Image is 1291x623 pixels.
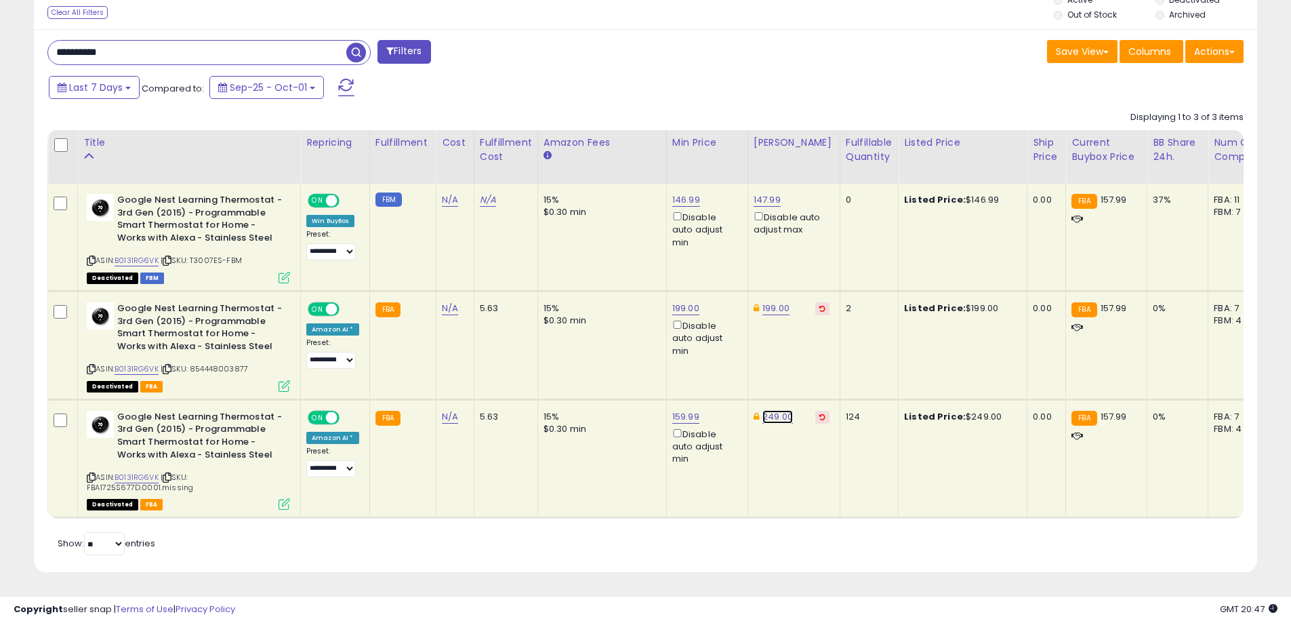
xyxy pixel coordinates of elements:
[544,194,656,206] div: 15%
[1169,9,1206,20] label: Archived
[904,411,1017,423] div: $249.00
[1047,40,1118,63] button: Save View
[1067,9,1117,20] label: Out of Stock
[1130,111,1244,124] div: Displaying 1 to 3 of 3 items
[672,318,737,357] div: Disable auto adjust min
[480,193,496,207] a: N/A
[672,193,700,207] a: 146.99
[1214,423,1258,435] div: FBM: 4
[69,81,123,94] span: Last 7 Days
[209,76,324,99] button: Sep-25 - Oct-01
[1101,302,1127,315] span: 157.99
[87,194,290,282] div: ASIN:
[115,363,159,375] a: B0131RG6VK
[47,6,108,19] div: Clear All Filters
[442,410,458,424] a: N/A
[904,193,966,206] b: Listed Price:
[58,537,155,550] span: Show: entries
[1033,194,1055,206] div: 0.00
[83,136,295,150] div: Title
[87,499,138,510] span: All listings that are unavailable for purchase on Amazon for any reason other than out-of-stock
[544,150,552,162] small: Amazon Fees.
[904,136,1021,150] div: Listed Price
[1153,136,1202,164] div: BB Share 24h.
[442,302,458,315] a: N/A
[140,273,165,284] span: FBM
[230,81,307,94] span: Sep-25 - Oct-01
[306,338,359,369] div: Preset:
[87,411,290,508] div: ASIN:
[1120,40,1183,63] button: Columns
[306,432,359,444] div: Amazon AI *
[176,603,235,616] a: Privacy Policy
[306,230,359,260] div: Preset:
[115,472,159,483] a: B0131RG6VK
[480,411,527,423] div: 5.63
[375,136,430,150] div: Fulfillment
[1214,194,1258,206] div: FBA: 11
[1071,302,1097,317] small: FBA
[375,193,402,207] small: FBM
[306,447,359,477] div: Preset:
[161,255,242,266] span: | SKU: T3007ES-FBM
[544,206,656,218] div: $0.30 min
[1101,193,1127,206] span: 157.99
[480,136,532,164] div: Fulfillment Cost
[337,304,359,315] span: OFF
[117,302,282,356] b: Google Nest Learning Thermostat - 3rd Gen (2015) - Programmable Smart Thermostat for Home - Works...
[87,381,138,393] span: All listings that are unavailable for purchase on Amazon for any reason other than out-of-stock
[87,472,193,492] span: | SKU: FBA1725S677D.0001.missing
[1033,136,1060,164] div: Ship Price
[544,136,661,150] div: Amazon Fees
[14,603,63,616] strong: Copyright
[87,273,138,284] span: All listings that are unavailable for purchase on Amazon for any reason other than out-of-stock
[375,411,401,426] small: FBA
[337,412,359,424] span: OFF
[1071,194,1097,209] small: FBA
[375,302,401,317] small: FBA
[672,302,699,315] a: 199.00
[442,136,468,150] div: Cost
[544,423,656,435] div: $0.30 min
[87,194,114,221] img: 31xvozI2-8L._SL40_.jpg
[161,363,248,374] span: | SKU: 854448003877
[140,381,163,393] span: FBA
[1153,194,1197,206] div: 37%
[846,194,888,206] div: 0
[1128,45,1171,58] span: Columns
[442,193,458,207] a: N/A
[1101,410,1127,423] span: 157.99
[115,255,159,266] a: B0131RG6VK
[1153,411,1197,423] div: 0%
[309,304,326,315] span: ON
[377,40,430,64] button: Filters
[140,499,163,510] span: FBA
[306,215,354,227] div: Win BuyBox
[819,414,825,420] i: Revert to store-level Dynamic Max Price
[846,302,888,315] div: 2
[117,411,282,464] b: Google Nest Learning Thermostat - 3rd Gen (2015) - Programmable Smart Thermostat for Home - Works...
[1033,302,1055,315] div: 0.00
[1214,411,1258,423] div: FBA: 7
[904,302,966,315] b: Listed Price:
[904,410,966,423] b: Listed Price:
[14,603,235,616] div: seller snap | |
[672,426,737,466] div: Disable auto adjust min
[49,76,140,99] button: Last 7 Days
[672,410,699,424] a: 159.99
[544,302,656,315] div: 15%
[754,209,829,236] div: Disable auto adjust max
[904,302,1017,315] div: $199.00
[480,302,527,315] div: 5.63
[337,195,359,207] span: OFF
[306,323,359,336] div: Amazon AI *
[754,412,759,421] i: This overrides the store level Dynamic Max Price for this listing
[672,209,737,249] div: Disable auto adjust min
[117,194,282,247] b: Google Nest Learning Thermostat - 3rd Gen (2015) - Programmable Smart Thermostat for Home - Works...
[87,302,290,390] div: ASIN:
[672,136,742,150] div: Min Price
[762,302,790,315] a: 199.00
[1185,40,1244,63] button: Actions
[1033,411,1055,423] div: 0.00
[1214,136,1263,164] div: Num of Comp.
